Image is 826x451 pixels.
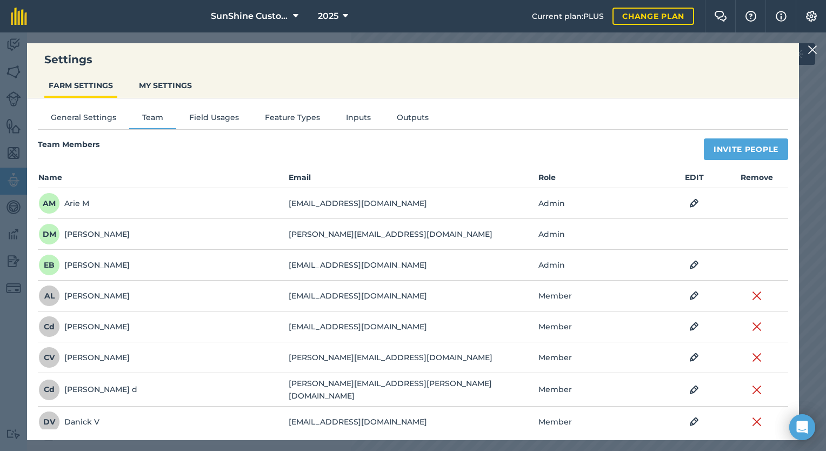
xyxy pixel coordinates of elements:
[744,11,757,22] img: A question mark icon
[38,193,60,214] span: AM
[38,171,288,188] th: Name
[38,347,130,368] div: [PERSON_NAME]
[752,289,762,302] img: svg+xml;base64,PHN2ZyB4bWxucz0iaHR0cDovL3d3dy53My5vcmcvMjAwMC9zdmciIHdpZHRoPSIyMiIgaGVpZ2h0PSIzMC...
[752,383,762,396] img: svg+xml;base64,PHN2ZyB4bWxucz0iaHR0cDovL3d3dy53My5vcmcvMjAwMC9zdmciIHdpZHRoPSIyMiIgaGVpZ2h0PSIzMC...
[538,219,663,250] td: Admin
[808,43,817,56] img: svg+xml;base64,PHN2ZyB4bWxucz0iaHR0cDovL3d3dy53My5vcmcvMjAwMC9zdmciIHdpZHRoPSIyMiIgaGVpZ2h0PSIzMC...
[538,342,663,373] td: Member
[689,351,699,364] img: svg+xml;base64,PHN2ZyB4bWxucz0iaHR0cDovL3d3dy53My5vcmcvMjAwMC9zdmciIHdpZHRoPSIxOCIgaGVpZ2h0PSIyNC...
[318,10,338,23] span: 2025
[38,316,60,337] span: Cd
[38,379,137,401] div: [PERSON_NAME] d
[789,414,815,440] div: Open Intercom Messenger
[752,415,762,428] img: svg+xml;base64,PHN2ZyB4bWxucz0iaHR0cDovL3d3dy53My5vcmcvMjAwMC9zdmciIHdpZHRoPSIyMiIgaGVpZ2h0PSIzMC...
[129,111,176,128] button: Team
[38,254,60,276] span: EB
[805,11,818,22] img: A cog icon
[288,407,538,437] td: [EMAIL_ADDRESS][DOMAIN_NAME]
[776,10,787,23] img: svg+xml;base64,PHN2ZyB4bWxucz0iaHR0cDovL3d3dy53My5vcmcvMjAwMC9zdmciIHdpZHRoPSIxNyIgaGVpZ2h0PSIxNy...
[38,379,60,401] span: Cd
[689,415,699,428] img: svg+xml;base64,PHN2ZyB4bWxucz0iaHR0cDovL3d3dy53My5vcmcvMjAwMC9zdmciIHdpZHRoPSIxOCIgaGVpZ2h0PSIyNC...
[288,250,538,281] td: [EMAIL_ADDRESS][DOMAIN_NAME]
[538,407,663,437] td: Member
[288,188,538,219] td: [EMAIL_ADDRESS][DOMAIN_NAME]
[38,285,60,307] span: AL
[538,171,663,188] th: Role
[38,193,89,214] div: Arie M
[38,223,130,245] div: [PERSON_NAME]
[538,250,663,281] td: Admin
[135,75,196,96] button: MY SETTINGS
[288,342,538,373] td: [PERSON_NAME][EMAIL_ADDRESS][DOMAIN_NAME]
[288,373,538,407] td: [PERSON_NAME][EMAIL_ADDRESS][PERSON_NAME][DOMAIN_NAME]
[689,320,699,333] img: svg+xml;base64,PHN2ZyB4bWxucz0iaHR0cDovL3d3dy53My5vcmcvMjAwMC9zdmciIHdpZHRoPSIxOCIgaGVpZ2h0PSIyNC...
[288,311,538,342] td: [EMAIL_ADDRESS][DOMAIN_NAME]
[752,320,762,333] img: svg+xml;base64,PHN2ZyB4bWxucz0iaHR0cDovL3d3dy53My5vcmcvMjAwMC9zdmciIHdpZHRoPSIyMiIgaGVpZ2h0PSIzMC...
[176,111,252,128] button: Field Usages
[252,111,333,128] button: Feature Types
[384,111,442,128] button: Outputs
[714,11,727,22] img: Two speech bubbles overlapping with the left bubble in the forefront
[532,10,604,22] span: Current plan : PLUS
[538,373,663,407] td: Member
[333,111,384,128] button: Inputs
[689,258,699,271] img: svg+xml;base64,PHN2ZyB4bWxucz0iaHR0cDovL3d3dy53My5vcmcvMjAwMC9zdmciIHdpZHRoPSIxOCIgaGVpZ2h0PSIyNC...
[538,311,663,342] td: Member
[704,138,788,160] button: Invite People
[689,197,699,210] img: svg+xml;base64,PHN2ZyB4bWxucz0iaHR0cDovL3d3dy53My5vcmcvMjAwMC9zdmciIHdpZHRoPSIxOCIgaGVpZ2h0PSIyNC...
[38,411,60,433] span: DV
[44,75,117,96] button: FARM SETTINGS
[38,411,99,433] div: Danick V
[38,254,130,276] div: [PERSON_NAME]
[27,52,799,67] h3: Settings
[38,111,129,128] button: General Settings
[38,316,130,337] div: [PERSON_NAME]
[725,171,788,188] th: Remove
[11,8,27,25] img: fieldmargin Logo
[288,171,538,188] th: Email
[38,347,60,368] span: CV
[288,219,538,250] td: [PERSON_NAME][EMAIL_ADDRESS][DOMAIN_NAME]
[663,171,726,188] th: EDIT
[288,281,538,311] td: [EMAIL_ADDRESS][DOMAIN_NAME]
[612,8,694,25] a: Change plan
[752,351,762,364] img: svg+xml;base64,PHN2ZyB4bWxucz0iaHR0cDovL3d3dy53My5vcmcvMjAwMC9zdmciIHdpZHRoPSIyMiIgaGVpZ2h0PSIzMC...
[538,188,663,219] td: Admin
[689,289,699,302] img: svg+xml;base64,PHN2ZyB4bWxucz0iaHR0cDovL3d3dy53My5vcmcvMjAwMC9zdmciIHdpZHRoPSIxOCIgaGVpZ2h0PSIyNC...
[38,138,99,155] h4: Team Members
[38,285,130,307] div: [PERSON_NAME]
[211,10,289,23] span: SunShine Custom Farming LTD.
[538,281,663,311] td: Member
[38,223,60,245] span: DM
[689,383,699,396] img: svg+xml;base64,PHN2ZyB4bWxucz0iaHR0cDovL3d3dy53My5vcmcvMjAwMC9zdmciIHdpZHRoPSIxOCIgaGVpZ2h0PSIyNC...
